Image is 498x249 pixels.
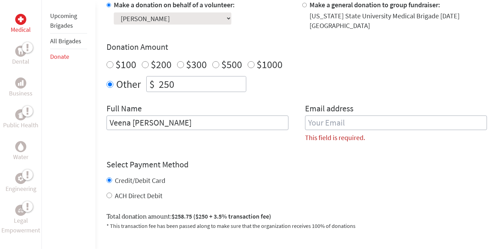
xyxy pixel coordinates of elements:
[116,58,136,71] label: $100
[15,46,26,57] div: Dental
[50,49,87,64] li: Donate
[11,14,31,35] a: MedicalMedical
[18,111,24,118] img: Public Health
[1,205,40,235] a: Legal EmpowermentLegal Empowerment
[6,173,36,194] a: EngineeringEngineering
[3,120,38,130] p: Public Health
[18,176,24,181] img: Engineering
[107,41,487,53] h4: Donation Amount
[107,222,487,230] p: * This transaction fee has been passed along to make sure that the organization receives 100% of ...
[18,208,24,212] img: Legal Empowerment
[18,48,24,54] img: Dental
[15,173,26,184] div: Engineering
[18,142,24,150] img: Water
[310,0,440,9] label: Make a general donation to group fundraiser:
[305,116,487,130] input: Your Email
[147,76,157,92] div: $
[3,109,38,130] a: Public HealthPublic Health
[15,205,26,216] div: Legal Empowerment
[15,77,26,89] div: Business
[50,37,81,45] a: All Brigades
[151,58,172,71] label: $200
[107,116,288,130] input: Enter Full Name
[115,191,163,200] label: ACH Direct Debit
[50,34,87,49] li: All Brigades
[115,176,165,185] label: Credit/Debit Card
[6,184,36,194] p: Engineering
[18,17,24,22] img: Medical
[50,12,77,29] a: Upcoming Brigades
[12,46,29,66] a: DentalDental
[1,216,40,235] p: Legal Empowerment
[9,89,33,98] p: Business
[50,53,69,61] a: Donate
[257,58,283,71] label: $1000
[13,152,28,162] p: Water
[15,109,26,120] div: Public Health
[305,133,365,142] label: This field is required.
[107,212,271,222] label: Total donation amount:
[310,11,487,30] div: [US_STATE] State University Medical Brigade [DATE] [GEOGRAPHIC_DATA]
[221,58,242,71] label: $500
[157,76,246,92] input: Enter Amount
[186,58,207,71] label: $300
[116,76,141,92] label: Other
[107,103,142,116] label: Full Name
[12,57,29,66] p: Dental
[9,77,33,98] a: BusinessBusiness
[172,212,271,220] span: $258.75 ($250 + 3.5% transaction fee)
[50,8,87,34] li: Upcoming Brigades
[11,25,31,35] p: Medical
[18,80,24,86] img: Business
[13,141,28,162] a: WaterWater
[107,159,487,170] h4: Select Payment Method
[15,141,26,152] div: Water
[305,103,353,116] label: Email address
[15,14,26,25] div: Medical
[114,0,235,9] label: Make a donation on behalf of a volunteer:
